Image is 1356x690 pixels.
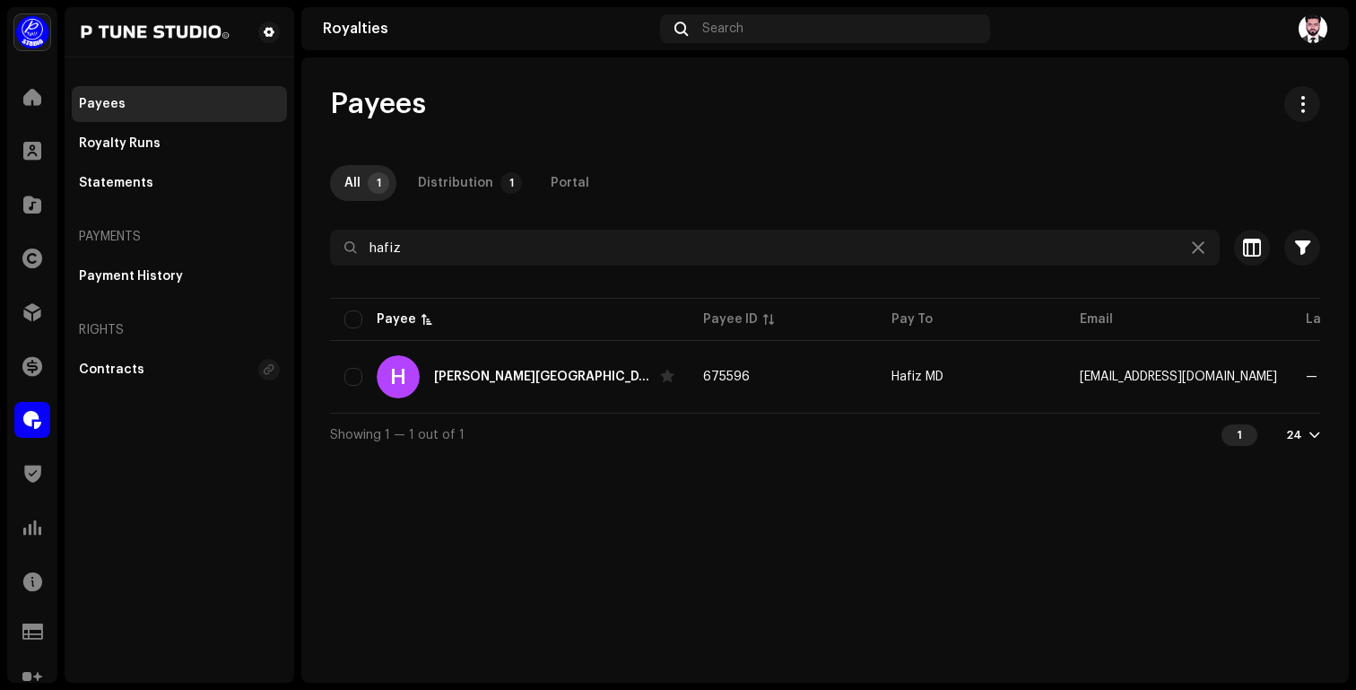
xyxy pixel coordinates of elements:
[1299,14,1327,43] img: bdd245f4-092b-4985-9710-8ecba79bc074
[703,310,758,328] div: Payee ID
[703,371,750,383] span: 675596
[72,258,287,294] re-m-nav-item: Payment History
[330,86,426,122] span: Payees
[79,176,153,190] div: Statements
[344,165,361,201] div: All
[1286,428,1302,442] div: 24
[72,86,287,122] re-m-nav-item: Payees
[500,172,522,194] p-badge: 1
[377,355,420,398] div: H
[434,371,653,383] div: Hafiz Khan Music Station
[72,165,287,201] re-m-nav-item: Statements
[1080,371,1277,383] span: hafiztulu1@gmail.com
[79,22,230,43] img: 014156fc-5ea7-42a8-85d9-84b6ed52d0f4
[79,136,161,151] div: Royalty Runs
[702,22,743,36] span: Search
[72,309,287,352] re-a-nav-header: Rights
[72,352,287,388] re-m-nav-item: Contracts
[79,362,144,377] div: Contracts
[323,22,653,36] div: Royalties
[1306,371,1317,383] span: —
[418,165,493,201] div: Distribution
[330,230,1220,266] input: Search
[377,310,416,328] div: Payee
[79,269,183,284] div: Payment History
[891,371,943,383] span: Hafiz MD
[330,429,465,441] span: Showing 1 — 1 out of 1
[72,215,287,258] re-a-nav-header: Payments
[1221,424,1257,446] div: 1
[551,165,589,201] div: Portal
[72,126,287,162] re-m-nav-item: Royalty Runs
[368,172,389,194] p-badge: 1
[79,97,126,111] div: Payees
[14,14,50,50] img: a1dd4b00-069a-4dd5-89ed-38fbdf7e908f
